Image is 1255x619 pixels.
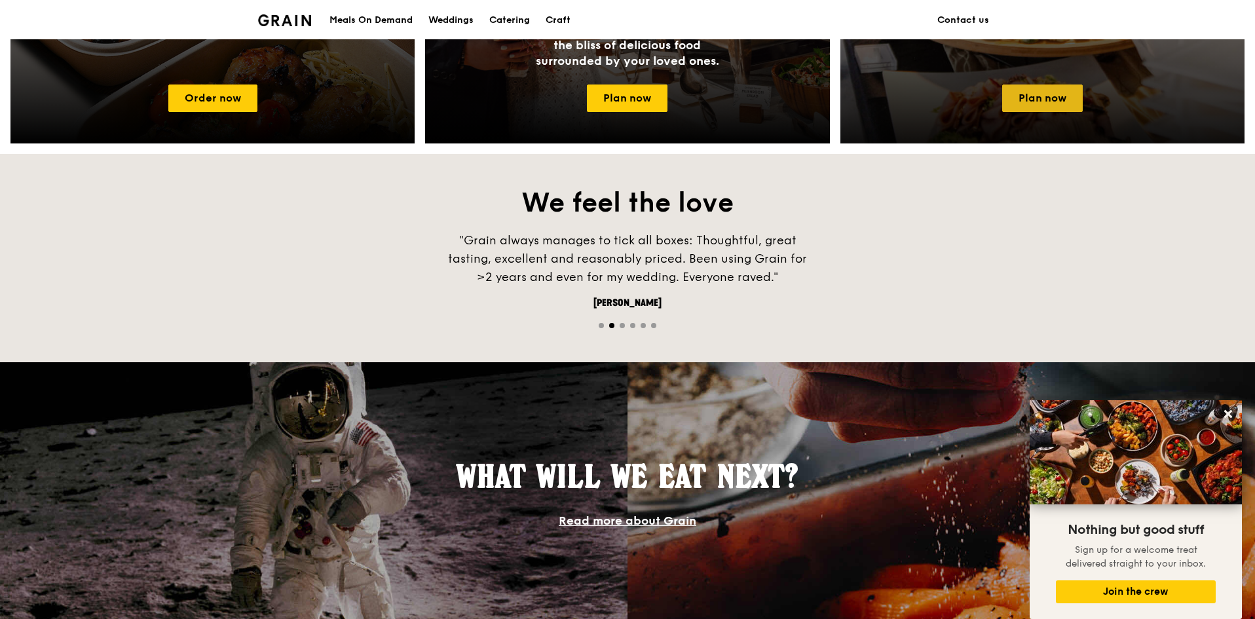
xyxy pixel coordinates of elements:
[457,457,798,495] span: What will we eat next?
[1068,522,1204,538] span: Nothing but good stuff
[329,1,413,40] div: Meals On Demand
[538,1,578,40] a: Craft
[481,1,538,40] a: Catering
[428,1,474,40] div: Weddings
[1030,400,1242,504] img: DSC07876-Edit02-Large.jpeg
[641,323,646,328] span: Go to slide 5
[489,1,530,40] div: Catering
[599,323,604,328] span: Go to slide 1
[559,514,696,528] a: Read more about Grain
[168,84,257,112] a: Order now
[1002,84,1083,112] a: Plan now
[929,1,997,40] a: Contact us
[587,84,667,112] a: Plan now
[630,323,635,328] span: Go to slide 4
[620,323,625,328] span: Go to slide 3
[1056,580,1216,603] button: Join the crew
[546,1,571,40] div: Craft
[609,323,614,328] span: Go to slide 2
[651,323,656,328] span: Go to slide 6
[421,1,481,40] a: Weddings
[431,297,824,310] div: [PERSON_NAME]
[529,22,726,68] span: Celebrate your wedding day with the bliss of delicious food surrounded by your loved ones.
[1218,403,1239,424] button: Close
[258,14,311,26] img: Grain
[431,231,824,286] div: "Grain always manages to tick all boxes: Thoughtful, great tasting, excellent and reasonably pric...
[1066,544,1206,569] span: Sign up for a welcome treat delivered straight to your inbox.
